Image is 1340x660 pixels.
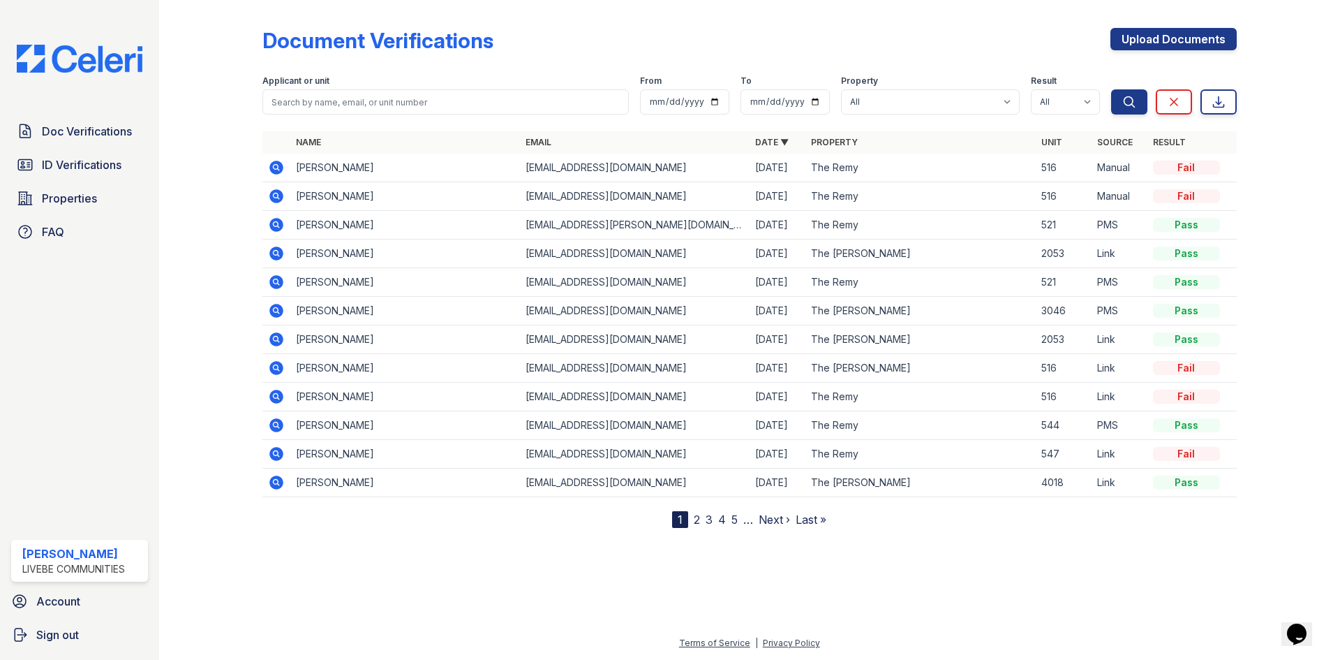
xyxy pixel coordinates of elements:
[1092,268,1147,297] td: PMS
[750,383,805,411] td: [DATE]
[750,469,805,497] td: [DATE]
[520,469,750,497] td: [EMAIL_ADDRESS][DOMAIN_NAME]
[640,75,662,87] label: From
[1036,268,1092,297] td: 521
[1153,218,1220,232] div: Pass
[805,240,1035,268] td: The [PERSON_NAME]
[805,154,1035,182] td: The Remy
[290,440,520,469] td: [PERSON_NAME]
[290,268,520,297] td: [PERSON_NAME]
[290,469,520,497] td: [PERSON_NAME]
[1153,304,1220,318] div: Pass
[750,154,805,182] td: [DATE]
[1153,418,1220,432] div: Pass
[1092,297,1147,325] td: PMS
[520,182,750,211] td: [EMAIL_ADDRESS][DOMAIN_NAME]
[706,513,713,527] a: 3
[42,156,121,173] span: ID Verifications
[750,240,805,268] td: [DATE]
[520,211,750,240] td: [EMAIL_ADDRESS][PERSON_NAME][DOMAIN_NAME]
[526,137,551,147] a: Email
[11,151,148,179] a: ID Verifications
[1097,137,1133,147] a: Source
[290,411,520,440] td: [PERSON_NAME]
[755,638,758,648] div: |
[1281,604,1326,646] iframe: chat widget
[296,137,321,147] a: Name
[1036,440,1092,469] td: 547
[750,211,805,240] td: [DATE]
[520,240,750,268] td: [EMAIL_ADDRESS][DOMAIN_NAME]
[750,325,805,354] td: [DATE]
[262,28,493,53] div: Document Verifications
[805,211,1035,240] td: The Remy
[750,411,805,440] td: [DATE]
[1092,325,1147,354] td: Link
[763,638,820,648] a: Privacy Policy
[290,211,520,240] td: [PERSON_NAME]
[805,297,1035,325] td: The [PERSON_NAME]
[520,440,750,469] td: [EMAIL_ADDRESS][DOMAIN_NAME]
[1110,28,1237,50] a: Upload Documents
[1153,447,1220,461] div: Fail
[36,626,79,643] span: Sign out
[1153,361,1220,375] div: Fail
[6,45,154,73] img: CE_Logo_Blue-a8612792a0a2168367f1c8372b55b34899dd931a85d93a1a3d3e32e68fde9ad4.png
[1153,137,1186,147] a: Result
[290,240,520,268] td: [PERSON_NAME]
[731,513,738,527] a: 5
[1153,247,1220,261] div: Pass
[718,513,726,527] a: 4
[1036,411,1092,440] td: 544
[805,182,1035,211] td: The Remy
[1092,469,1147,497] td: Link
[1153,275,1220,289] div: Pass
[520,325,750,354] td: [EMAIL_ADDRESS][DOMAIN_NAME]
[759,513,790,527] a: Next ›
[262,89,629,115] input: Search by name, email, or unit number
[1153,476,1220,490] div: Pass
[290,297,520,325] td: [PERSON_NAME]
[1153,189,1220,203] div: Fail
[1036,383,1092,411] td: 516
[1092,440,1147,469] td: Link
[743,511,753,528] span: …
[694,513,700,527] a: 2
[805,268,1035,297] td: The Remy
[520,411,750,440] td: [EMAIL_ADDRESS][DOMAIN_NAME]
[805,440,1035,469] td: The Remy
[841,75,878,87] label: Property
[805,354,1035,383] td: The [PERSON_NAME]
[11,184,148,212] a: Properties
[740,75,752,87] label: To
[290,325,520,354] td: [PERSON_NAME]
[805,469,1035,497] td: The [PERSON_NAME]
[796,513,826,527] a: Last »
[11,117,148,145] a: Doc Verifications
[1041,137,1062,147] a: Unit
[750,440,805,469] td: [DATE]
[1092,240,1147,268] td: Link
[755,137,789,147] a: Date ▼
[1092,354,1147,383] td: Link
[6,621,154,649] button: Sign out
[1036,354,1092,383] td: 516
[290,354,520,383] td: [PERSON_NAME]
[750,297,805,325] td: [DATE]
[290,154,520,182] td: [PERSON_NAME]
[11,218,148,246] a: FAQ
[1153,390,1220,404] div: Fail
[290,383,520,411] td: [PERSON_NAME]
[750,354,805,383] td: [DATE]
[1153,332,1220,346] div: Pass
[805,383,1035,411] td: The Remy
[1036,154,1092,182] td: 516
[679,638,750,648] a: Terms of Service
[22,545,125,562] div: [PERSON_NAME]
[750,268,805,297] td: [DATE]
[520,154,750,182] td: [EMAIL_ADDRESS][DOMAIN_NAME]
[42,123,132,140] span: Doc Verifications
[1036,211,1092,240] td: 521
[1036,297,1092,325] td: 3046
[1036,182,1092,211] td: 516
